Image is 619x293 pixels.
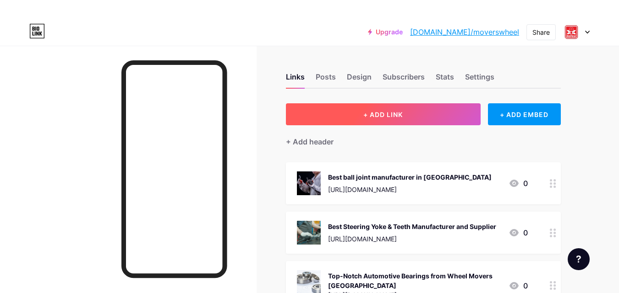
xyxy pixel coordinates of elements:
[297,171,321,195] img: Best ball joint manufacturer in India
[509,227,528,238] div: 0
[532,27,550,37] div: Share
[488,103,561,125] div: + ADD EMBED
[383,71,425,88] div: Subscribers
[509,280,528,291] div: 0
[368,28,403,36] a: Upgrade
[328,185,492,194] div: [URL][DOMAIN_NAME]
[328,234,496,244] div: [URL][DOMAIN_NAME]
[297,221,321,245] img: Best Steering Yoke & Teeth Manufacturer and Supplier
[509,178,528,189] div: 0
[465,71,494,88] div: Settings
[347,71,372,88] div: Design
[286,71,305,88] div: Links
[316,71,336,88] div: Posts
[328,172,492,182] div: Best ball joint manufacturer in [GEOGRAPHIC_DATA]
[286,136,334,147] div: + Add header
[328,271,501,290] div: Top-Notch Automotive Bearings from Wheel Movers [GEOGRAPHIC_DATA]
[436,71,454,88] div: Stats
[363,111,403,118] span: + ADD LINK
[563,23,580,41] img: moverswheel
[328,222,496,231] div: Best Steering Yoke & Teeth Manufacturer and Supplier
[410,27,519,37] a: [DOMAIN_NAME]/moverswheel
[286,103,481,125] button: + ADD LINK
